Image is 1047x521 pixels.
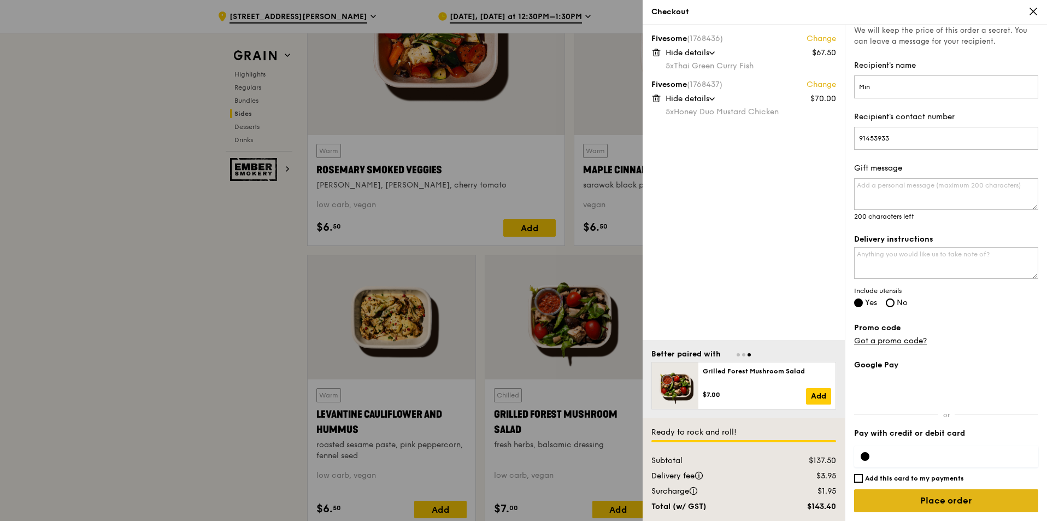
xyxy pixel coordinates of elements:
[812,48,836,58] div: $67.50
[666,61,836,72] div: Thai Green Curry Fish
[886,298,895,307] input: No
[854,163,1038,174] label: Gift message
[854,212,1038,221] div: 200 characters left
[703,390,806,399] div: $7.00
[854,75,1038,98] input: Enter your recipient's name
[703,367,831,376] div: Grilled Forest Mushroom Salad
[666,61,674,71] span: 5x
[645,471,777,482] div: Delivery fee
[854,428,1038,439] label: Pay with credit or debit card
[742,353,745,356] span: Go to slide 2
[777,501,843,512] div: $143.40
[807,33,836,44] a: Change
[666,107,674,116] span: 5x
[854,286,1038,295] span: Include utensils
[854,112,1038,122] label: Recipient's contact number
[810,93,836,104] div: $70.00
[777,455,843,466] div: $137.50
[651,7,1038,17] div: Checkout
[878,452,1032,461] iframe: Secure card payment input frame
[645,486,777,497] div: Surcharge
[748,353,751,356] span: Go to slide 3
[854,474,863,483] input: Add this card to my payments
[777,471,843,482] div: $3.95
[687,34,723,43] span: (1768436)
[666,94,709,103] span: Hide details
[854,377,1038,401] iframe: Secure payment button frame
[854,60,1038,71] label: Recipient's name
[777,486,843,497] div: $1.95
[666,48,709,57] span: Hide details
[854,298,863,307] input: Yes
[854,360,1038,371] label: Google Pay
[854,336,927,346] a: Got a promo code?
[651,349,721,360] div: Better paired with
[854,489,1038,512] input: Place order
[737,353,740,356] span: Go to slide 1
[806,388,831,405] a: Add
[666,107,836,118] div: Honey Duo Mustard Chicken
[651,79,836,90] div: Fivesome
[897,298,908,307] span: No
[854,127,1038,150] input: Enter your recipient's contact number
[854,25,1038,47] span: We will keep the price of this order a secret. You can leave a message for your recipient.
[645,501,777,512] div: Total (w/ GST)
[854,234,1038,245] label: Delivery instructions
[865,298,877,307] span: Yes
[645,455,777,466] div: Subtotal
[651,33,836,44] div: Fivesome
[854,323,1038,333] label: Promo code
[865,474,964,483] h6: Add this card to my payments
[687,80,722,89] span: (1768437)
[807,79,836,90] a: Change
[651,427,836,438] div: Ready to rock and roll!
